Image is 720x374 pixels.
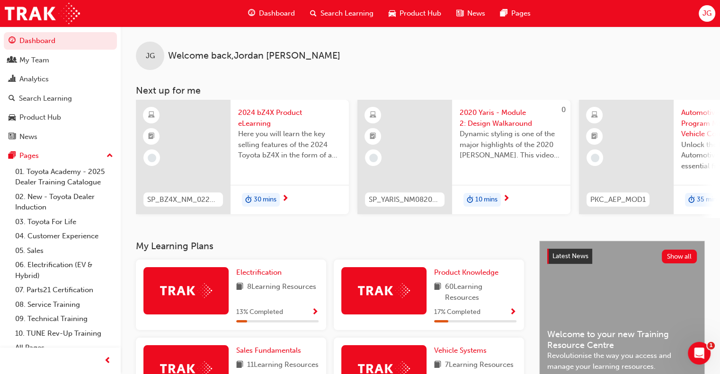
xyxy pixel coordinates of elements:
[688,342,711,365] iframe: Intercom live chat
[449,4,493,23] a: news-iconNews
[547,350,697,372] span: Revolutionise the way you access and manage your learning resources.
[358,283,410,298] img: Trak
[11,283,117,297] a: 07. Parts21 Certification
[4,109,117,126] a: Product Hub
[4,128,117,146] a: News
[4,147,117,165] button: Pages
[509,306,516,318] button: Show Progress
[434,268,498,277] span: Product Knowledge
[11,229,117,244] a: 04. Customer Experience
[311,306,319,318] button: Show Progress
[4,70,117,88] a: Analytics
[9,75,16,84] span: chart-icon
[460,107,563,129] span: 2020 Yaris - Module 2: Design Walkaround
[11,190,117,215] a: 02. New - Toyota Dealer Induction
[136,241,524,252] h3: My Learning Plans
[434,346,487,355] span: Vehicle Systems
[370,109,376,122] span: learningResourceType_ELEARNING-icon
[434,345,490,356] a: Vehicle Systems
[236,281,243,293] span: book-icon
[248,8,255,19] span: guage-icon
[434,281,441,303] span: book-icon
[475,194,498,205] span: 10 mins
[146,51,155,61] span: JG
[236,307,283,318] span: 13 % Completed
[148,130,155,143] span: booktick-icon
[400,8,441,19] span: Product Hub
[370,130,376,143] span: booktick-icon
[11,312,117,326] a: 09. Technical Training
[236,268,282,277] span: Electrification
[104,355,111,367] span: prev-icon
[236,346,301,355] span: Sales Fundamentals
[11,340,117,355] a: All Pages
[245,194,252,206] span: duration-icon
[697,194,720,205] span: 35 mins
[445,359,514,371] span: 7 Learning Resources
[467,194,473,206] span: duration-icon
[552,252,588,260] span: Latest News
[369,154,378,162] span: learningRecordVerb_NONE-icon
[11,165,117,190] a: 01. Toyota Academy - 2025 Dealer Training Catalogue
[4,32,117,50] a: Dashboard
[311,308,319,317] span: Show Progress
[503,195,510,203] span: next-icon
[19,93,72,104] div: Search Learning
[561,105,566,114] span: 0
[147,194,219,205] span: SP_BZ4X_NM_0224_EL01
[19,150,39,161] div: Pages
[19,55,49,66] div: My Team
[302,4,381,23] a: search-iconSearch Learning
[357,100,570,214] a: 0SP_YARIS_NM0820_EL_022020 Yaris - Module 2: Design WalkaroundDynamic styling is one of the major...
[236,359,243,371] span: book-icon
[19,74,49,85] div: Analytics
[11,297,117,312] a: 08. Service Training
[9,133,16,141] span: news-icon
[11,326,117,341] a: 10. TUNE Rev-Up Training
[9,37,16,45] span: guage-icon
[148,109,155,122] span: learningResourceType_ELEARNING-icon
[4,52,117,69] a: My Team
[247,281,316,293] span: 8 Learning Resources
[5,3,80,24] a: Trak
[456,8,463,19] span: news-icon
[9,113,16,122] span: car-icon
[136,100,349,214] a: SP_BZ4X_NM_0224_EL012024 bZ4X Product eLearningHere you will learn the key selling features of th...
[254,194,276,205] span: 30 mins
[238,129,341,161] span: Here you will learn the key selling features of the 2024 Toyota bZ4X in the form of a virtual 6-p...
[445,281,516,303] span: 60 Learning Resources
[493,4,538,23] a: pages-iconPages
[247,359,319,371] span: 11 Learning Resources
[4,30,117,147] button: DashboardMy TeamAnalyticsSearch LearningProduct HubNews
[547,329,697,350] span: Welcome to your new Training Resource Centre
[4,90,117,107] a: Search Learning
[240,4,302,23] a: guage-iconDashboard
[148,154,156,162] span: learningRecordVerb_NONE-icon
[236,267,285,278] a: Electrification
[707,342,715,349] span: 1
[591,109,598,122] span: learningResourceType_ELEARNING-icon
[160,283,212,298] img: Trak
[19,112,61,123] div: Product Hub
[236,345,305,356] a: Sales Fundamentals
[310,8,317,19] span: search-icon
[590,194,646,205] span: PKC_AEP_MOD1
[11,258,117,283] a: 06. Electrification (EV & Hybrid)
[238,107,341,129] span: 2024 bZ4X Product eLearning
[467,8,485,19] span: News
[688,194,695,206] span: duration-icon
[9,95,15,103] span: search-icon
[9,56,16,65] span: people-icon
[591,154,599,162] span: learningRecordVerb_NONE-icon
[259,8,295,19] span: Dashboard
[107,150,113,162] span: up-icon
[500,8,507,19] span: pages-icon
[434,359,441,371] span: book-icon
[662,250,697,263] button: Show all
[547,249,697,264] a: Latest NewsShow all
[9,152,16,160] span: pages-icon
[282,195,289,203] span: next-icon
[702,8,711,19] span: JG
[369,194,441,205] span: SP_YARIS_NM0820_EL_02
